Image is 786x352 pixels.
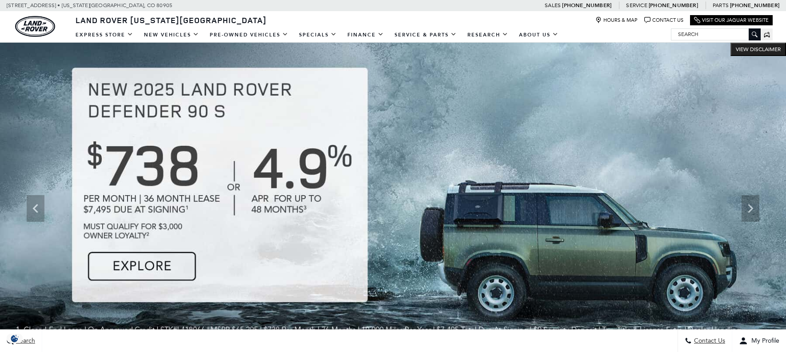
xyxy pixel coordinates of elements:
[7,2,172,8] a: [STREET_ADDRESS] • [US_STATE][GEOGRAPHIC_DATA], CO 80905
[70,15,272,25] a: Land Rover [US_STATE][GEOGRAPHIC_DATA]
[595,17,638,24] a: Hours & Map
[748,337,779,345] span: My Profile
[742,195,759,222] div: Next
[626,2,647,8] span: Service
[694,17,769,24] a: Visit Our Jaguar Website
[4,334,25,343] img: Opt-Out Icon
[204,27,294,43] a: Pre-Owned Vehicles
[671,29,760,40] input: Search
[692,337,725,345] span: Contact Us
[514,27,564,43] a: About Us
[70,27,139,43] a: EXPRESS STORE
[389,27,462,43] a: Service & Parts
[545,2,561,8] span: Sales
[562,2,611,9] a: [PHONE_NUMBER]
[27,195,44,222] div: Previous
[644,17,683,24] a: Contact Us
[732,330,786,352] button: Open user profile menu
[342,27,389,43] a: Finance
[730,2,779,9] a: [PHONE_NUMBER]
[15,16,55,37] img: Land Rover
[649,2,698,9] a: [PHONE_NUMBER]
[139,27,204,43] a: New Vehicles
[294,27,342,43] a: Specials
[70,27,564,43] nav: Main Navigation
[713,2,729,8] span: Parts
[462,27,514,43] a: Research
[730,43,786,56] button: VIEW DISCLAIMER
[76,15,267,25] span: Land Rover [US_STATE][GEOGRAPHIC_DATA]
[15,16,55,37] a: land-rover
[736,46,781,53] span: VIEW DISCLAIMER
[4,334,25,343] section: Click to Open Cookie Consent Modal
